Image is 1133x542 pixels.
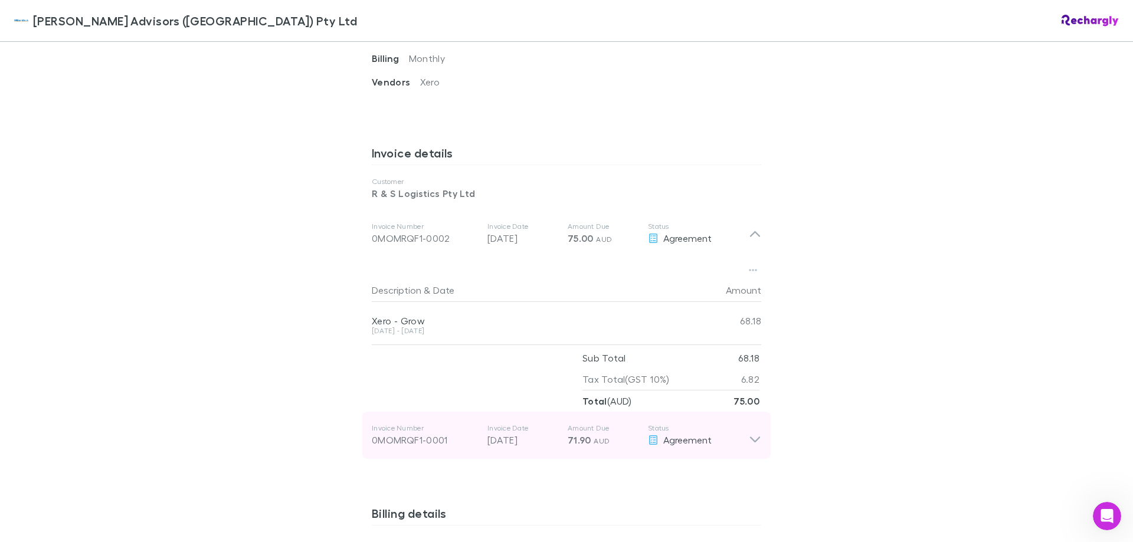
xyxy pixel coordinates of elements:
p: Amount Due [568,222,638,231]
p: Status [648,222,749,231]
strong: 75.00 [733,395,759,407]
span: Billing [372,52,409,64]
span: 75.00 [568,232,594,244]
div: [DATE] - [DATE] [372,327,690,334]
p: Amount Due [568,423,638,433]
p: Invoice Date [487,222,558,231]
p: 6.82 [741,369,759,390]
p: [DATE] [487,231,558,245]
p: [DATE] [487,433,558,447]
p: 68.18 [738,347,759,369]
span: 71.90 [568,434,591,446]
span: AUD [594,436,610,445]
div: Xero - Grow [372,315,690,327]
span: Agreement [663,232,712,244]
p: R & S Logistics Pty Ltd [372,186,761,201]
span: Vendors [372,76,420,88]
p: ( AUD ) [582,390,632,412]
h3: Invoice details [372,146,761,165]
div: Invoice Number0MOMRQF1-0001Invoice Date[DATE]Amount Due71.90 AUDStatusAgreement [362,412,771,459]
p: Invoice Date [487,423,558,433]
p: Customer [372,177,761,186]
div: & [372,278,686,302]
img: Rechargly Logo [1062,15,1119,27]
p: Status [648,423,749,433]
p: Tax Total (GST 10%) [582,369,670,390]
span: Monthly [409,52,446,64]
p: Invoice Number [372,423,478,433]
img: William Buck Advisors (WA) Pty Ltd's Logo [14,14,28,28]
span: Xero [420,76,440,87]
strong: Total [582,395,607,407]
div: Invoice Number0MOMRQF1-0002Invoice Date[DATE]Amount Due75.00 AUDStatusAgreement [362,210,771,257]
div: 0MOMRQF1-0002 [372,231,478,245]
iframe: Intercom live chat [1093,502,1121,530]
span: Agreement [663,434,712,445]
div: 68.18 [690,302,761,340]
button: Date [433,278,454,302]
p: Sub Total [582,347,626,369]
span: [PERSON_NAME] Advisors ([GEOGRAPHIC_DATA]) Pty Ltd [33,12,357,29]
div: 0MOMRQF1-0001 [372,433,478,447]
span: AUD [596,235,612,244]
button: Description [372,278,421,302]
h3: Billing details [372,506,761,525]
p: Invoice Number [372,222,478,231]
